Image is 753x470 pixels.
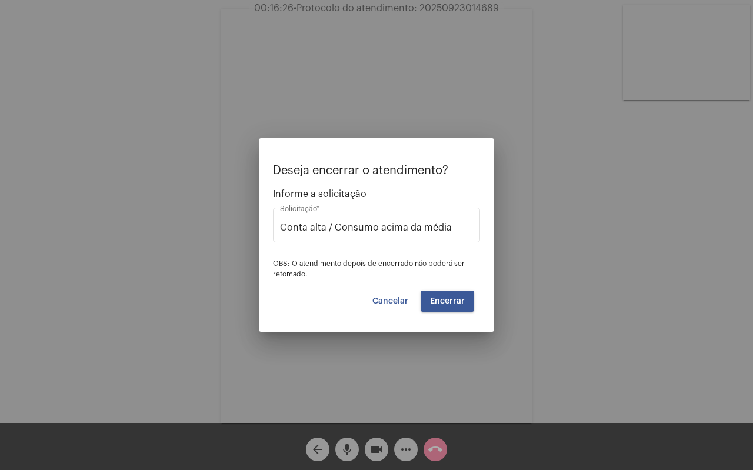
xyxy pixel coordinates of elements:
[273,260,465,278] span: OBS: O atendimento depois de encerrado não poderá ser retomado.
[273,189,480,199] span: Informe a solicitação
[363,291,418,312] button: Cancelar
[421,291,474,312] button: Encerrar
[372,297,408,305] span: Cancelar
[430,297,465,305] span: Encerrar
[280,222,473,233] input: Buscar solicitação
[273,164,480,177] p: Deseja encerrar o atendimento?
